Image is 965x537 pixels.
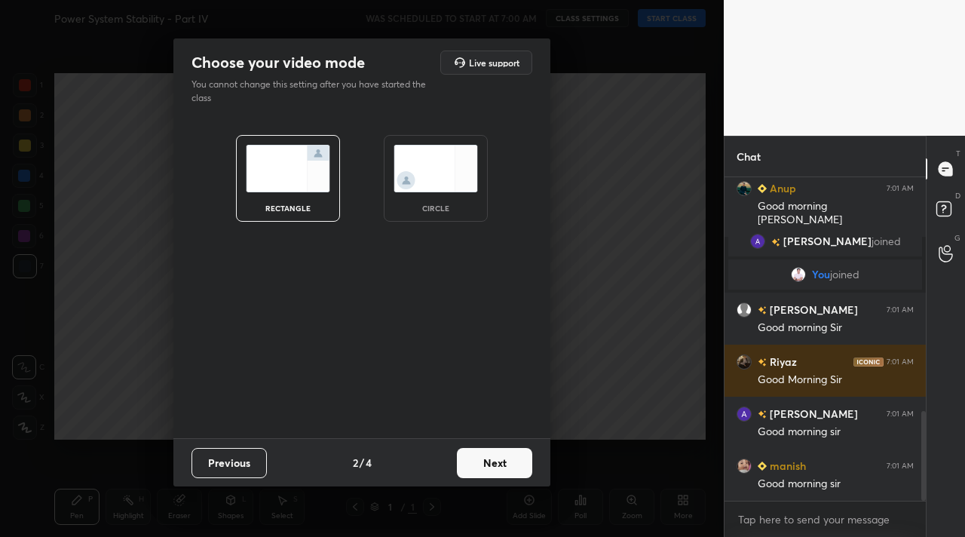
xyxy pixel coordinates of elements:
[954,232,960,244] p: G
[758,184,767,193] img: Learner_Badge_beginner_1_8b307cf2a0.svg
[737,407,752,422] img: da2fedcf26a9461ea32033c1bb37095a.jpg
[758,199,914,228] div: Good morning [PERSON_NAME]
[887,184,914,193] div: 7:01 AM
[758,425,914,440] div: Good morning sir
[758,321,914,336] div: Good morning Sir
[887,462,914,471] div: 7:01 AM
[758,477,914,492] div: Good morning sir
[767,302,858,318] h6: [PERSON_NAME]
[191,53,365,72] h2: Choose your video mode
[887,357,914,367] div: 7:01 AM
[767,354,797,370] h6: Riyaz
[758,462,767,471] img: Learner_Badge_beginner_1_8b307cf2a0.svg
[258,204,318,212] div: rectangle
[767,180,796,196] h6: Anup
[353,455,358,471] h4: 2
[191,78,436,105] p: You cannot change this setting after you have started the class
[758,373,914,388] div: Good Morning Sir
[771,238,780,247] img: no-rating-badge.077c3623.svg
[737,302,752,318] img: default.png
[737,459,752,474] img: ccb439f0acb94fb1a42f9049560c94e6.jpg
[812,268,830,281] span: You
[246,145,330,192] img: normalScreenIcon.ae25ed63.svg
[360,455,364,471] h4: /
[853,357,884,367] img: iconic-dark.1390631f.png
[366,455,372,471] h4: 4
[956,148,960,159] p: T
[887,410,914,419] div: 7:01 AM
[737,354,752,370] img: 6c9e3eef5e854cf382dad45cbb617b17.jpg
[725,177,926,501] div: grid
[758,410,767,419] img: no-rating-badge.077c3623.svg
[394,145,478,192] img: circleScreenIcon.acc0effb.svg
[791,267,806,282] img: e6b38c85eb1c47a285307284920bdc85.jpg
[725,137,773,176] p: Chat
[750,234,765,249] img: da2fedcf26a9461ea32033c1bb37095a.jpg
[767,406,858,422] h6: [PERSON_NAME]
[457,448,532,478] button: Next
[783,235,872,247] span: [PERSON_NAME]
[955,190,960,201] p: D
[887,305,914,315] div: 7:01 AM
[872,235,901,247] span: joined
[767,458,806,474] h6: manish
[830,268,859,281] span: joined
[758,358,767,367] img: no-rating-badge.077c3623.svg
[469,58,519,67] h5: Live support
[758,306,767,315] img: no-rating-badge.077c3623.svg
[737,181,752,196] img: f1be57abafa944aea227432b7d6c27f1.jpg
[406,204,466,212] div: circle
[191,448,267,478] button: Previous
